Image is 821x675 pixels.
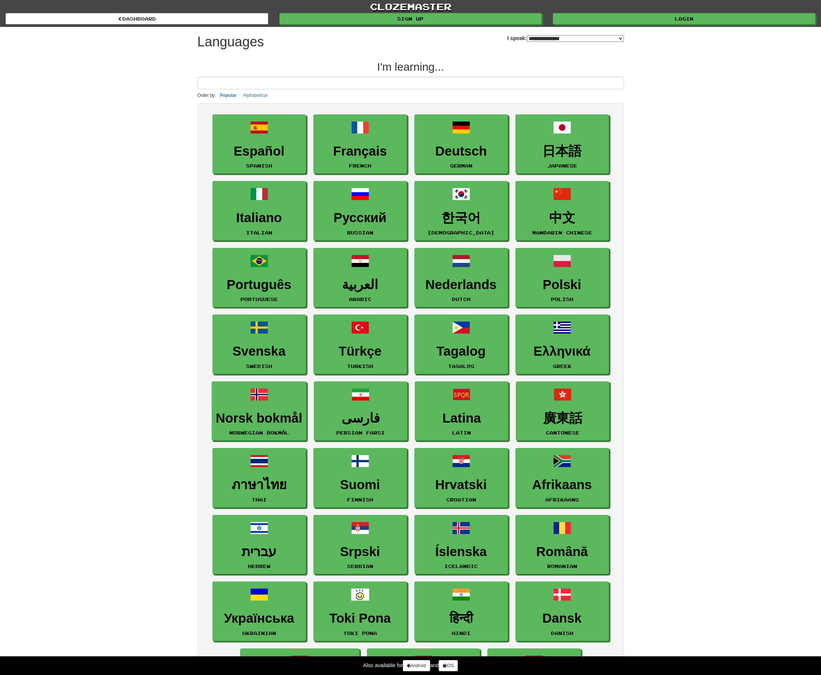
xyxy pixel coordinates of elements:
[318,144,403,159] h3: Français
[415,381,508,441] a: LatinaLatin
[246,163,272,168] small: Spanish
[349,297,371,302] small: Arabic
[318,277,403,292] h3: العربية
[414,448,508,507] a: HrvatskiCroatian
[212,315,306,374] a: SvenskaSwedish
[515,448,609,507] a: AfrikaansAfrikaans
[532,230,592,235] small: Mandarin Chinese
[313,582,407,641] a: Toki PonaToki Pona
[551,297,573,302] small: Polish
[212,381,306,441] a: Norsk bokmålNorwegian Bokmål
[212,114,306,174] a: EspañolSpanish
[246,230,272,235] small: Italian
[414,114,508,174] a: DeutschGerman
[347,363,373,369] small: Turkish
[242,630,276,636] small: Ukrainian
[414,315,508,374] a: TagalogTagalog
[414,515,508,574] a: ÍslenskaIcelandic
[216,411,302,426] h3: Norsk bokmål
[318,478,403,492] h3: Suomi
[452,630,471,636] small: Hindi
[419,211,504,225] h3: 한국어
[217,544,302,559] h3: עברית
[444,564,478,569] small: Icelandic
[551,630,573,636] small: Danish
[419,478,504,492] h3: Hrvatski
[318,344,403,359] h3: Türkçe
[545,497,579,502] small: Afrikaans
[336,430,385,435] small: Persian Farsi
[520,611,605,626] h3: Dansk
[318,211,403,225] h3: Русский
[313,448,407,507] a: SuomiFinnish
[347,497,373,502] small: Finnish
[547,163,577,168] small: Japanese
[347,564,373,569] small: Serbian
[313,114,407,174] a: FrançaisFrench
[212,582,306,641] a: УкраїнськаUkrainian
[349,163,371,168] small: French
[419,544,504,559] h3: Íslenska
[520,211,605,225] h3: 中文
[419,277,504,292] h3: Nederlands
[403,660,430,671] a: Android
[520,478,605,492] h3: Afrikaans
[419,611,504,626] h3: हिन्दी
[515,181,609,240] a: 中文Mandarin Chinese
[439,660,458,671] a: iOS
[547,564,577,569] small: Romanian
[515,114,609,174] a: 日本語Japanese
[515,515,609,574] a: RomânăRomanian
[212,448,306,507] a: ภาษาไทยThai
[246,363,272,369] small: Swedish
[318,611,403,626] h3: Toki Pona
[252,497,267,502] small: Thai
[313,181,407,240] a: РусскийRussian
[414,248,508,307] a: NederlandsDutch
[515,315,609,374] a: ΕλληνικάGreek
[527,35,624,42] select: I speak:
[217,344,302,359] h3: Svenska
[448,363,474,369] small: Tagalog
[6,13,268,24] a: dashboard
[197,61,624,73] h2: I'm learning...
[419,144,504,159] h3: Deutsch
[314,381,407,441] a: فارسیPersian Farsi
[218,91,239,99] button: Popular
[446,497,476,502] small: Croatian
[553,363,572,369] small: Greek
[419,344,504,359] h3: Tagalog
[318,411,403,426] h3: فارسی
[212,515,306,574] a: עבריתHebrew
[318,544,403,559] h3: Srpski
[197,93,216,98] small: Order by:
[248,564,270,569] small: Hebrew
[553,13,815,24] a: Login
[313,248,407,307] a: العربيةArabic
[428,230,494,235] small: [DEMOGRAPHIC_DATA]
[520,144,605,159] h3: 日本語
[197,34,264,49] h1: Languages
[520,344,605,359] h3: Ελληνικά
[520,277,605,292] h3: Polski
[212,181,306,240] a: ItalianoItalian
[546,430,579,435] small: Cantonese
[515,582,609,641] a: DanskDanish
[217,611,302,626] h3: Українська
[313,315,407,374] a: TürkçeTurkish
[241,297,278,302] small: Portuguese
[241,91,270,99] button: Alphabetical
[419,411,504,426] h3: Latina
[515,248,609,307] a: PolskiPolish
[414,582,508,641] a: हिन्दीHindi
[279,13,542,24] a: Sign up
[212,248,306,307] a: PortuguêsPortuguese
[507,34,624,42] label: I speak:
[450,163,472,168] small: German
[347,230,373,235] small: Russian
[217,277,302,292] h3: Português
[229,430,289,435] small: Norwegian Bokmål
[516,381,609,441] a: 廣東話Cantonese
[452,430,471,435] small: Latin
[452,297,471,302] small: Dutch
